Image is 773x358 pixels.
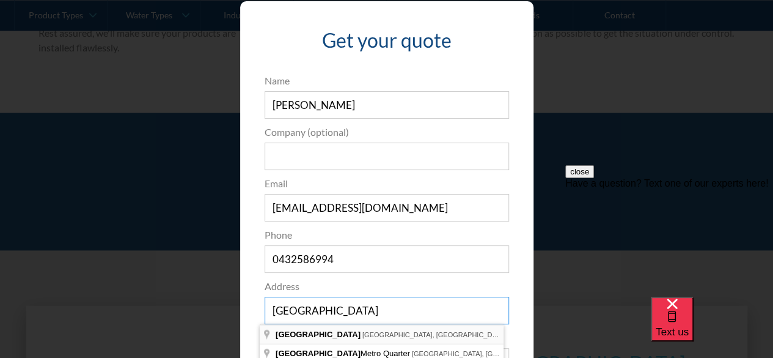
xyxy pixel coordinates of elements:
span: Metro Quarter [276,349,412,358]
label: Address [265,279,509,294]
span: [GEOGRAPHIC_DATA], [GEOGRAPHIC_DATA], [GEOGRAPHIC_DATA] [412,350,629,357]
label: Phone [265,228,509,242]
label: Company (optional) [265,125,509,140]
label: Name [265,73,509,88]
span: [GEOGRAPHIC_DATA], [GEOGRAPHIC_DATA] [362,331,506,338]
iframe: podium webchat widget bubble [651,297,773,358]
span: [GEOGRAPHIC_DATA] [276,349,361,358]
iframe: podium webchat widget prompt [565,165,773,312]
h3: Get your quote [265,26,509,55]
label: Email [265,176,509,191]
span: [GEOGRAPHIC_DATA] [276,330,361,339]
